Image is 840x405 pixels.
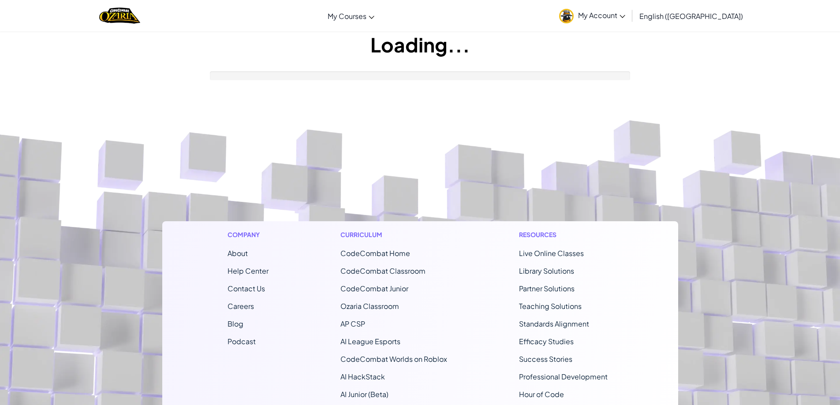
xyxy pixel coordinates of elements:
[228,337,256,346] a: Podcast
[228,249,248,258] a: About
[340,230,447,239] h1: Curriculum
[519,390,564,399] a: Hour of Code
[340,354,447,364] a: CodeCombat Worlds on Roblox
[519,266,574,275] a: Library Solutions
[519,301,582,311] a: Teaching Solutions
[519,337,574,346] a: Efficacy Studies
[228,266,269,275] a: Help Center
[228,319,243,328] a: Blog
[99,7,140,25] a: Ozaria by CodeCombat logo
[228,230,269,239] h1: Company
[340,249,410,258] span: CodeCombat Home
[635,4,747,28] a: English ([GEOGRAPHIC_DATA])
[519,230,613,239] h1: Resources
[639,11,743,21] span: English ([GEOGRAPHIC_DATA])
[555,2,630,30] a: My Account
[519,284,575,293] a: Partner Solutions
[340,319,365,328] a: AP CSP
[559,9,574,23] img: avatar
[323,4,379,28] a: My Courses
[340,284,408,293] a: CodeCombat Junior
[340,266,426,275] a: CodeCombat Classroom
[340,301,399,311] a: Ozaria Classroom
[340,337,400,346] a: AI League Esports
[578,11,625,20] span: My Account
[228,284,265,293] span: Contact Us
[328,11,366,21] span: My Courses
[228,301,254,311] a: Careers
[99,7,140,25] img: Home
[519,319,589,328] a: Standards Alignment
[519,354,572,364] a: Success Stories
[519,249,584,258] a: Live Online Classes
[340,390,388,399] a: AI Junior (Beta)
[519,372,608,381] a: Professional Development
[340,372,385,381] a: AI HackStack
